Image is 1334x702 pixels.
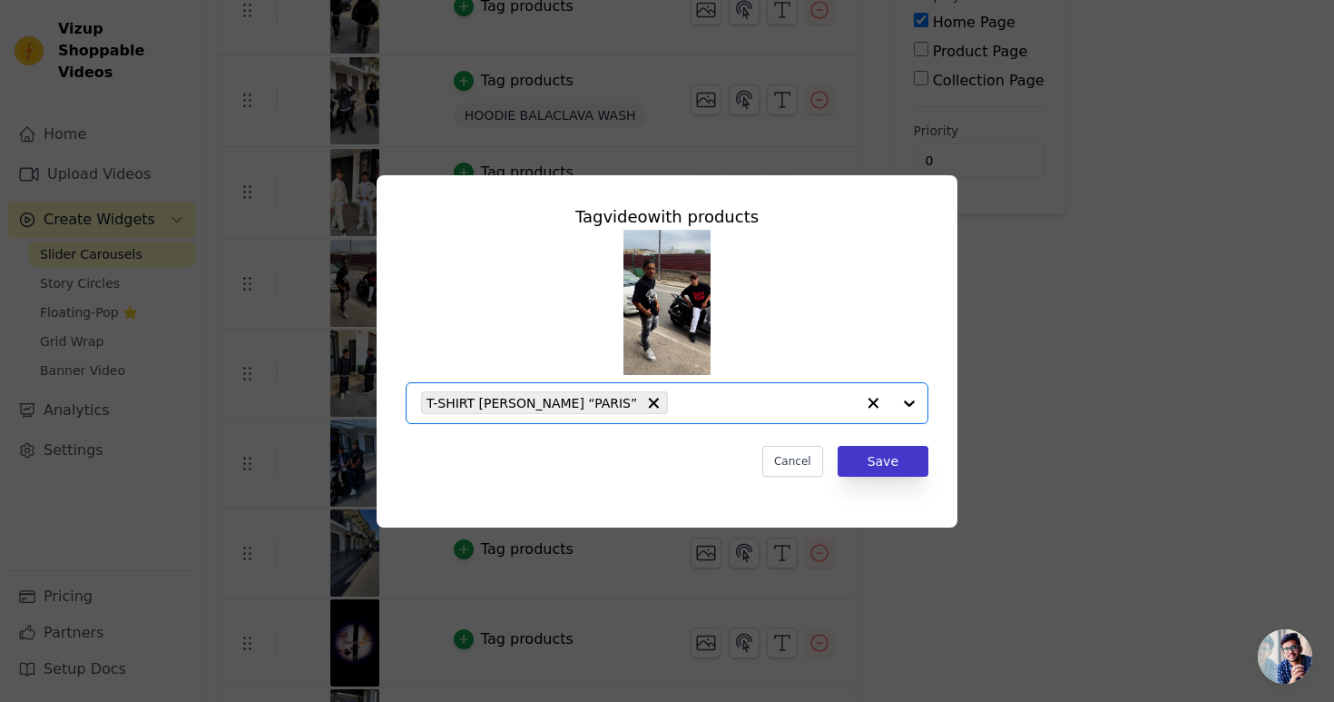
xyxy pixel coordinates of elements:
[762,446,823,477] button: Cancel
[838,446,928,477] button: Save
[1258,629,1312,684] div: Aprire la chat
[623,230,711,375] img: reel-preview-pfphwa-st.myshopify.com-3719429349129877548_22935596888.jpeg
[406,204,928,230] div: Tag video with products
[427,392,637,413] span: T-SHIRT [PERSON_NAME] “PARIS”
